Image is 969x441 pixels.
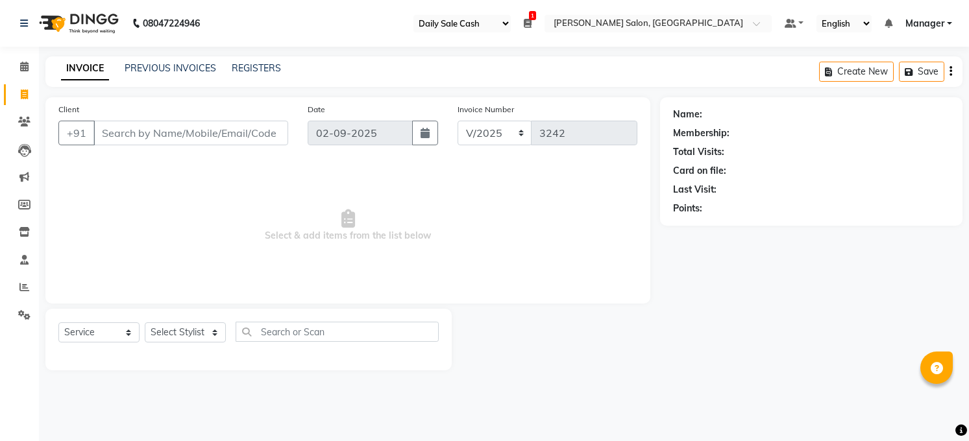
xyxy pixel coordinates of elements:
[524,18,532,29] a: 1
[125,62,216,74] a: PREVIOUS INVOICES
[673,145,724,159] div: Total Visits:
[143,5,200,42] b: 08047224946
[33,5,122,42] img: logo
[58,121,95,145] button: +91
[529,11,536,20] span: 1
[673,183,717,197] div: Last Visit:
[236,322,439,342] input: Search or Scan
[673,202,702,215] div: Points:
[914,389,956,428] iframe: chat widget
[673,126,730,140] div: Membership:
[905,17,944,30] span: Manager
[61,57,109,80] a: INVOICE
[308,104,325,115] label: Date
[458,104,514,115] label: Invoice Number
[673,164,726,178] div: Card on file:
[819,62,894,82] button: Create New
[58,104,79,115] label: Client
[899,62,944,82] button: Save
[93,121,288,145] input: Search by Name/Mobile/Email/Code
[232,62,281,74] a: REGISTERS
[58,161,637,291] span: Select & add items from the list below
[673,108,702,121] div: Name:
